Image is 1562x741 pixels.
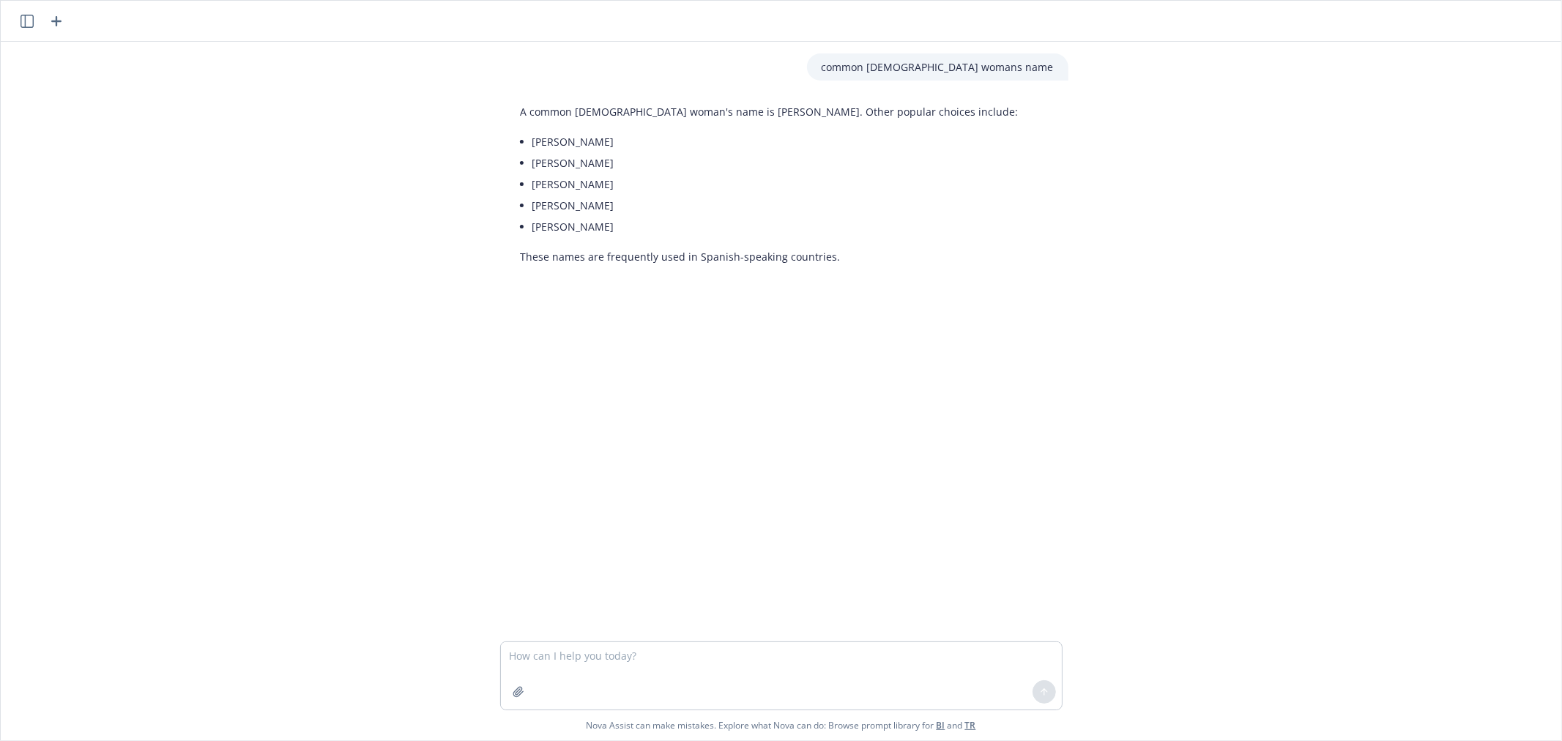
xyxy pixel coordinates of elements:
a: TR [965,719,976,731]
p: common [DEMOGRAPHIC_DATA] womans name [822,59,1054,75]
span: Nova Assist can make mistakes. Explore what Nova can do: Browse prompt library for and [587,710,976,740]
p: These names are frequently used in Spanish-speaking countries. [521,249,1019,264]
li: [PERSON_NAME] [532,131,1019,152]
li: [PERSON_NAME] [532,216,1019,237]
li: [PERSON_NAME] [532,195,1019,216]
li: [PERSON_NAME] [532,174,1019,195]
p: A common [DEMOGRAPHIC_DATA] woman's name is [PERSON_NAME]. Other popular choices include: [521,104,1019,119]
a: BI [937,719,945,731]
li: [PERSON_NAME] [532,152,1019,174]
